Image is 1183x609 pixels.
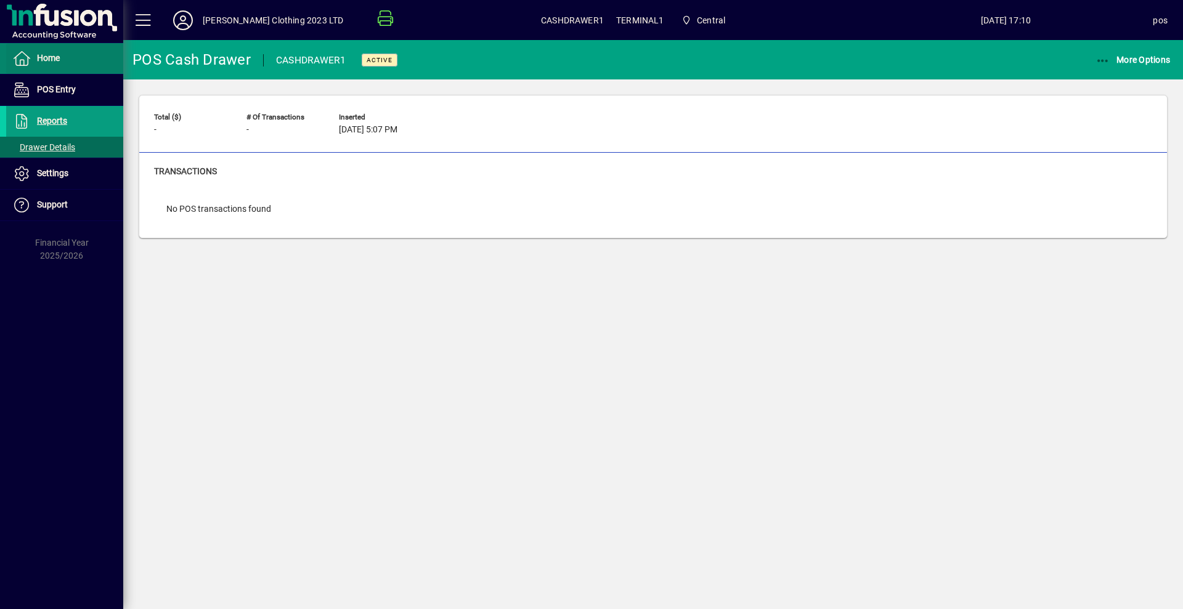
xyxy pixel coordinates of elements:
span: Home [37,53,60,63]
div: pos [1153,10,1168,30]
button: Profile [163,9,203,31]
span: POS Entry [37,84,76,94]
span: [DATE] 17:10 [859,10,1153,30]
a: Home [6,43,123,74]
div: POS Cash Drawer [132,50,251,70]
div: [PERSON_NAME] Clothing 2023 LTD [203,10,343,30]
span: Central [677,9,731,31]
button: More Options [1092,49,1174,71]
span: CASHDRAWER1 [541,10,604,30]
span: Support [37,200,68,209]
span: More Options [1096,55,1171,65]
span: TERMINAL1 [616,10,664,30]
span: Transactions [154,166,217,176]
a: Settings [6,158,123,189]
a: Drawer Details [6,137,123,158]
span: Settings [37,168,68,178]
span: Central [697,10,725,30]
span: Inserted [339,113,413,121]
span: - [246,125,249,135]
span: [DATE] 5:07 PM [339,125,397,135]
span: Active [367,56,392,64]
span: Drawer Details [12,142,75,152]
span: # of Transactions [246,113,320,121]
div: CASHDRAWER1 [276,50,346,70]
span: Total ($) [154,113,228,121]
span: Reports [37,116,67,126]
span: - [154,125,157,135]
div: No POS transactions found [154,190,283,228]
a: Support [6,190,123,220]
a: POS Entry [6,75,123,105]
